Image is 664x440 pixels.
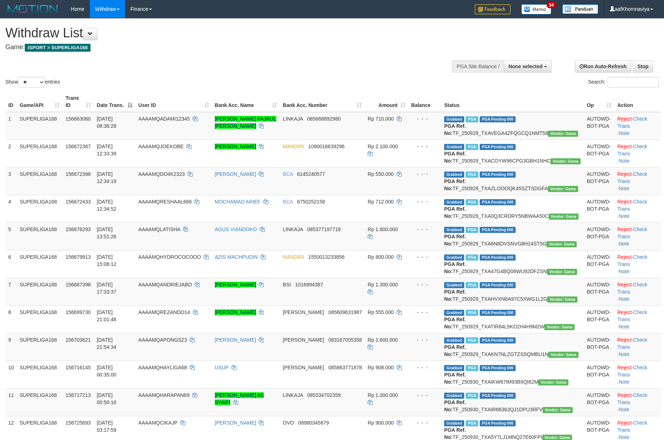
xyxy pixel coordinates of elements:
[65,171,91,177] span: 156672398
[5,77,60,88] label: Show entries
[411,143,438,150] div: - - -
[466,199,478,205] span: Marked by aafsoycanthlai
[466,227,478,233] span: Marked by aafsoycanthlai
[480,172,516,178] span: PGA Pending
[368,337,398,343] span: Rp 1.600.000
[138,309,190,315] span: AAAAMQREZANDO14
[5,140,17,167] td: 2
[138,254,201,260] span: AAAAMQHYDROCOCOOO
[617,365,632,370] a: Reject
[215,116,276,129] a: [PERSON_NAME] FAJRUL [PERSON_NAME]
[307,226,341,232] span: Copy 085377197718 to clipboard
[584,388,614,416] td: AUTOWD-BOT-PGA
[619,158,630,164] a: Note
[619,351,630,357] a: Note
[283,365,324,370] span: [PERSON_NAME]
[5,223,17,250] td: 5
[521,4,552,14] img: Button%20Memo.svg
[480,310,516,316] span: PGA Pending
[307,116,341,122] span: Copy 085668892980 to clipboard
[614,388,661,416] td: · ·
[480,337,516,343] span: PGA Pending
[17,305,63,333] td: SUPERLIGA168
[444,206,466,219] b: PGA Ref. No:
[584,223,614,250] td: AUTOWD-BOT-PGA
[5,333,17,361] td: 9
[617,309,632,315] a: Reject
[480,282,516,288] span: PGA Pending
[614,361,661,388] td: · ·
[614,92,661,112] th: Action
[444,227,464,233] span: Grabbed
[617,226,632,232] a: Reject
[5,305,17,333] td: 8
[97,254,116,267] span: [DATE] 15:06:12
[17,250,63,278] td: SUPERLIGA168
[280,92,365,112] th: Bank Acc. Number: activate to sort column ascending
[328,365,362,370] span: Copy 085863771878 to clipboard
[17,278,63,305] td: SUPERLIGA168
[97,171,116,184] span: [DATE] 12:34:19
[368,282,398,287] span: Rp 1.300.000
[215,365,229,370] a: USUP
[466,393,478,399] span: Marked by aafnonsreyleab
[441,278,584,305] td: TF_250929_TXAHVXN6A97C5XWG1L2G
[617,337,632,343] a: Reject
[97,116,116,129] span: [DATE] 08:36:28
[444,282,464,288] span: Grabbed
[480,365,516,371] span: PGA Pending
[466,116,478,122] span: Marked by aafchhiseyha
[441,92,584,112] th: Status
[619,241,630,247] a: Note
[5,361,17,388] td: 10
[308,254,345,260] span: Copy 1550013233856 to clipboard
[283,392,303,398] span: LINKAJA
[617,144,632,149] a: Reject
[441,333,584,361] td: TF_250929_TXAKN7NLZGTZSSQMBU1N
[368,116,393,122] span: Rp 710.000
[368,199,393,205] span: Rp 712.000
[475,4,511,14] img: Feedback.jpg
[614,140,661,167] td: · ·
[297,171,325,177] span: Copy 6145240577 to clipboard
[411,226,438,233] div: - - -
[444,393,464,399] span: Grabbed
[584,278,614,305] td: AUTOWD-BOT-PGA
[215,171,256,177] a: [PERSON_NAME]
[5,26,435,40] h1: Withdraw List
[608,77,659,88] input: Search:
[283,199,293,205] span: BCA
[619,213,630,219] a: Note
[368,420,393,426] span: Rp 900.000
[617,420,647,433] a: Check Trans
[547,241,577,247] span: Vendor URL: https://trx31.1velocity.biz
[584,333,614,361] td: AUTOWD-BOT-PGA
[547,296,577,303] span: Vendor URL: https://trx31.1velocity.biz
[548,186,578,192] span: Vendor URL: https://trx31.1velocity.biz
[614,112,661,140] td: · ·
[444,234,466,247] b: PGA Ref. No:
[619,186,630,191] a: Note
[617,226,647,239] a: Check Trans
[617,144,647,156] a: Check Trans
[549,214,579,220] span: Vendor URL: https://trx31.1velocity.biz
[411,281,438,288] div: - - -
[17,388,63,416] td: SUPERLIGA168
[584,112,614,140] td: AUTOWD-BOT-PGA
[480,116,516,122] span: PGA Pending
[584,195,614,223] td: AUTOWD-BOT-PGA
[368,392,398,398] span: Rp 1.000.000
[538,379,568,385] span: Vendor URL: https://trx31.1velocity.biz
[65,226,91,232] span: 156676293
[17,333,63,361] td: SUPERLIGA168
[441,140,584,167] td: TF_250929_TXACOYW96CPG3GBH1NHC
[5,250,17,278] td: 6
[444,399,466,412] b: PGA Ref. No:
[215,199,261,205] a: MOCHAMAD ARIEF
[212,92,280,112] th: Bank Acc. Name: activate to sort column ascending
[617,254,632,260] a: Reject
[480,254,516,261] span: PGA Pending
[444,344,466,357] b: PGA Ref. No:
[619,379,630,385] a: Note
[562,4,598,14] img: panduan.png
